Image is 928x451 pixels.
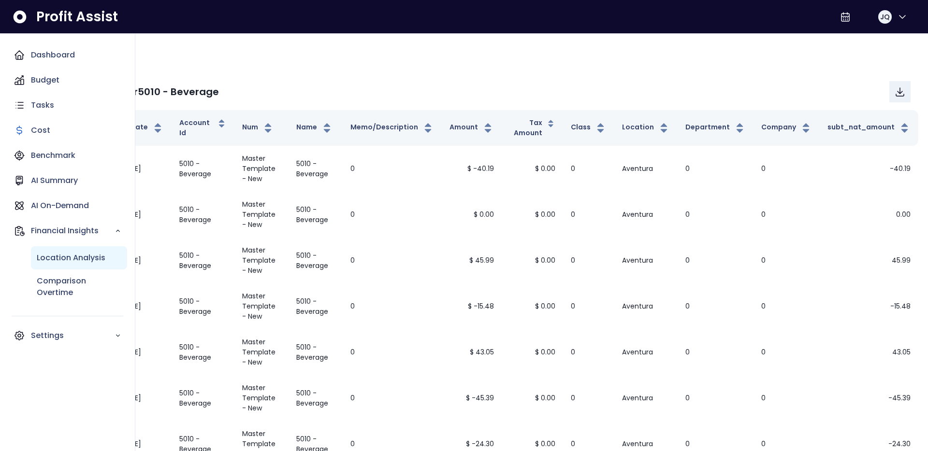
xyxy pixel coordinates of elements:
[343,283,442,329] td: 0
[289,146,343,192] td: 5010 - Beverage
[234,238,289,283] td: Master Template - New
[563,329,614,375] td: 0
[179,118,227,138] button: Account Id
[242,122,274,134] button: Num
[820,329,918,375] td: 43.05
[31,330,115,341] p: Settings
[754,192,820,238] td: 0
[820,375,918,421] td: -45.39
[289,375,343,421] td: 5010 - Beverage
[118,122,164,134] button: tx_date
[622,122,670,134] button: Location
[36,8,118,26] span: Profit Assist
[614,192,678,238] td: Aventura
[37,252,105,264] p: Location Analysis
[678,329,754,375] td: 0
[754,238,820,283] td: 0
[289,283,343,329] td: 5010 - Beverage
[37,275,121,298] p: Comparison Overtime
[111,238,172,283] td: [DATE]
[31,225,115,237] p: Financial Insights
[350,122,434,134] button: Memo/Description
[614,329,678,375] td: Aventura
[678,283,754,329] td: 0
[502,329,563,375] td: $ 0.00
[234,283,289,329] td: Master Template - New
[31,150,75,161] p: Benchmark
[820,192,918,238] td: 0.00
[563,146,614,192] td: 0
[614,283,678,329] td: Aventura
[754,283,820,329] td: 0
[502,192,563,238] td: $ 0.00
[614,146,678,192] td: Aventura
[754,375,820,421] td: 0
[31,74,59,86] p: Budget
[820,238,918,283] td: 45.99
[111,329,172,375] td: [DATE]
[296,122,333,134] button: Name
[442,283,502,329] td: $ -15.48
[111,146,172,192] td: [DATE]
[754,146,820,192] td: 0
[614,375,678,421] td: Aventura
[234,329,289,375] td: Master Template - New
[289,329,343,375] td: 5010 - Beverage
[563,375,614,421] td: 0
[685,122,746,134] button: Department
[827,122,911,134] button: subt_nat_amount
[678,192,754,238] td: 0
[343,375,442,421] td: 0
[571,122,607,134] button: Class
[678,375,754,421] td: 0
[172,146,234,192] td: 5010 - Beverage
[442,238,502,283] td: $ 45.99
[172,375,234,421] td: 5010 - Beverage
[31,175,78,186] p: AI Summary
[56,85,219,99] p: Transactions for 5010 - Beverage
[614,238,678,283] td: Aventura
[442,375,502,421] td: $ -45.39
[449,122,494,134] button: Amount
[563,192,614,238] td: 0
[502,283,563,329] td: $ 0.00
[172,192,234,238] td: 5010 - Beverage
[442,329,502,375] td: $ 43.05
[343,192,442,238] td: 0
[889,81,911,102] button: Download
[442,146,502,192] td: $ -40.19
[343,146,442,192] td: 0
[31,49,75,61] p: Dashboard
[111,283,172,329] td: [DATE]
[761,122,812,134] button: Company
[442,192,502,238] td: $ 0.00
[563,283,614,329] td: 0
[234,192,289,238] td: Master Template - New
[172,329,234,375] td: 5010 - Beverage
[31,99,54,111] p: Tasks
[111,192,172,238] td: [DATE]
[343,238,442,283] td: 0
[289,238,343,283] td: 5010 - Beverage
[111,375,172,421] td: [DATE]
[820,283,918,329] td: -15.48
[563,238,614,283] td: 0
[880,12,890,22] span: JQ
[172,283,234,329] td: 5010 - Beverage
[343,329,442,375] td: 0
[234,375,289,421] td: Master Template - New
[678,238,754,283] td: 0
[754,329,820,375] td: 0
[172,238,234,283] td: 5010 - Beverage
[289,192,343,238] td: 5010 - Beverage
[31,200,89,211] p: AI On-Demand
[234,146,289,192] td: Master Template - New
[502,238,563,283] td: $ 0.00
[31,125,50,136] p: Cost
[820,146,918,192] td: -40.19
[678,146,754,192] td: 0
[502,375,563,421] td: $ 0.00
[502,146,563,192] td: $ 0.00
[509,118,555,138] button: Tax Amount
